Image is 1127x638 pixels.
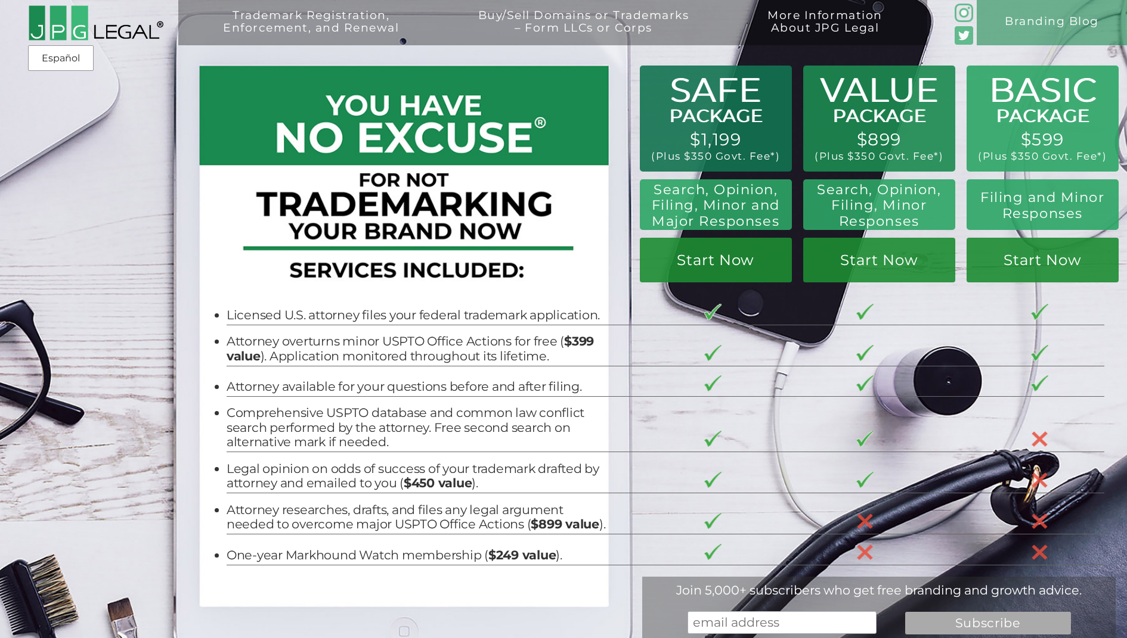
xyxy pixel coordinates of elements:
[227,548,606,563] li: One-year Markhound Watch membership ( ).
[856,375,873,391] img: checkmark-border-3.png
[32,48,90,69] a: Español
[856,513,873,530] img: X-30-3.png
[646,182,785,229] h2: Search, Opinion, Filing, Minor and Major Responses
[856,544,873,561] img: X-30-3.png
[704,513,721,529] img: checkmark-border-3.png
[967,238,1119,282] a: Start Now
[640,238,792,282] a: Start Now
[1031,544,1048,561] img: X-30-3.png
[905,612,1071,634] input: Subscribe
[227,406,606,450] li: Comprehensive USPTO database and common law conflict search performed by the attorney. Free secon...
[734,10,917,55] a: More InformationAbout JPG Legal
[227,334,606,363] li: Attorney overturns minor USPTO Office Actions for free ( ). Application monitored throughout its ...
[444,10,723,55] a: Buy/Sell Domains or Trademarks– Form LLCs or Corps
[704,304,721,320] img: checkmark-border-3.png
[704,431,721,447] img: checkmark-border-3.png
[1031,472,1048,488] img: X-30-3.png
[190,10,434,55] a: Trademark Registration,Enforcement, and Renewal
[227,503,606,532] li: Attorney researches, drafts, and files any legal argument needed to overcome major USPTO Office A...
[227,334,594,363] b: $399 value
[688,611,877,634] input: email address
[488,547,556,562] b: $249 value
[704,375,721,391] img: checkmark-border-3.png
[1031,431,1048,447] img: X-30-3.png
[28,5,163,42] img: 2016-logo-black-letters-3-r.png
[227,462,606,491] li: Legal opinion on odds of success of your trademark drafted by attorney and emailed to you ( ).
[1031,513,1048,530] img: X-30-3.png
[404,475,472,490] b: $450 value
[227,308,606,323] li: Licensed U.S. attorney files your federal trademark application.
[955,4,973,22] img: glyph-logo_May2016-green3-90.png
[955,26,973,45] img: Twitter_Social_Icon_Rounded_Square_Color-mid-green3-90.png
[704,345,721,361] img: checkmark-border-3.png
[976,189,1110,221] h2: Filing and Minor Responses
[227,379,606,394] li: Attorney available for your questions before and after filing.
[856,304,873,320] img: checkmark-border-3.png
[856,431,873,447] img: checkmark-border-3.png
[803,238,955,282] a: Start Now
[856,345,873,361] img: checkmark-border-3.png
[1031,375,1048,391] img: checkmark-border-3.png
[704,544,721,560] img: checkmark-border-3.png
[1031,345,1048,361] img: checkmark-border-3.png
[812,182,946,229] h2: Search, Opinion, Filing, Minor Responses
[531,516,599,531] b: $899 value
[1031,304,1048,320] img: checkmark-border-3.png
[856,472,873,488] img: checkmark-border-3.png
[704,472,721,488] img: checkmark-border-3.png
[642,583,1116,597] div: Join 5,000+ subscribers who get free branding and growth advice.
